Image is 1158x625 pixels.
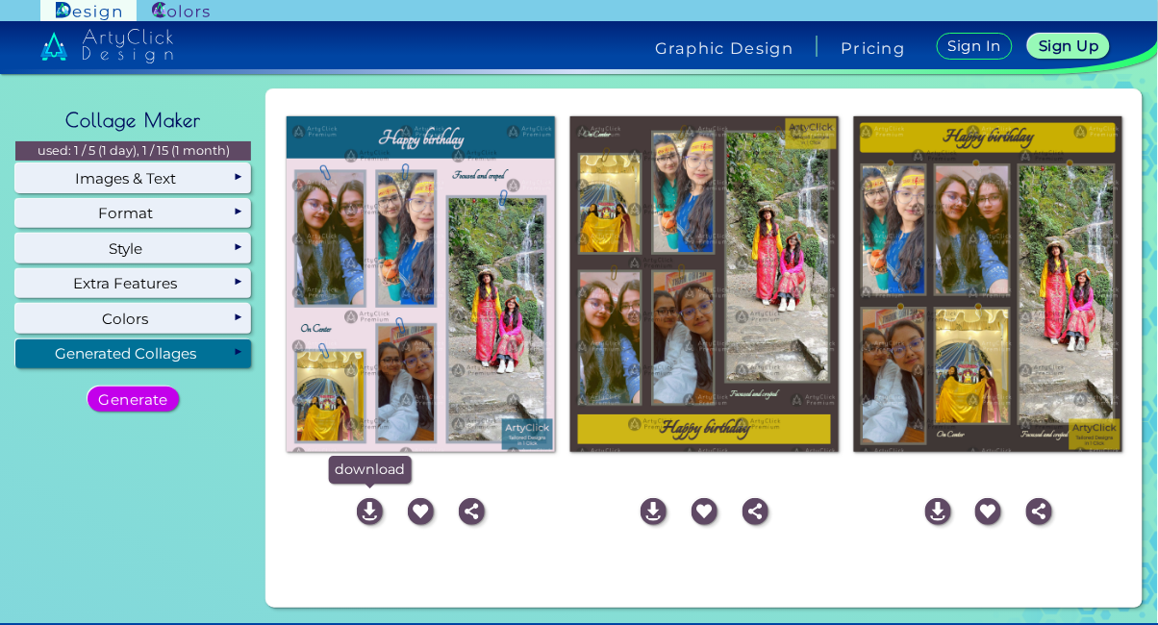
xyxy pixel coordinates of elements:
h4: Graphic Design [655,40,793,56]
p: download [328,457,411,485]
img: ArtyClick Colors logo [152,2,210,20]
div: Colors [15,304,251,333]
img: icon_favourite_white.svg [692,498,717,524]
h2: Collage Maker [56,99,212,141]
div: Images & Text [15,163,251,192]
img: icon_share_white.svg [743,498,768,524]
h5: Generate [102,392,165,406]
a: Pricing [841,40,905,56]
img: artyclick_design_logo_white_combined_path.svg [40,29,173,63]
img: icon_download_white.svg [925,498,951,524]
img: icon_share_white.svg [459,498,485,524]
a: Sign Up [1032,35,1105,58]
p: used: 1 / 5 (1 day), 1 / 15 (1 month) [15,141,251,161]
img: icon_download_white.svg [641,498,667,524]
h5: Sign In [951,39,999,53]
div: Extra Features [15,269,251,298]
img: icon_favourite_white.svg [975,498,1001,524]
img: icon_download_white.svg [357,498,383,524]
div: Format [15,199,251,228]
img: icon_share_white.svg [1026,498,1052,524]
div: Generated Collages [15,339,251,368]
h5: Sign Up [1043,39,1096,53]
div: Style [15,234,251,262]
img: icon_favourite_white.svg [408,498,434,524]
a: Sign In [941,34,1010,59]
